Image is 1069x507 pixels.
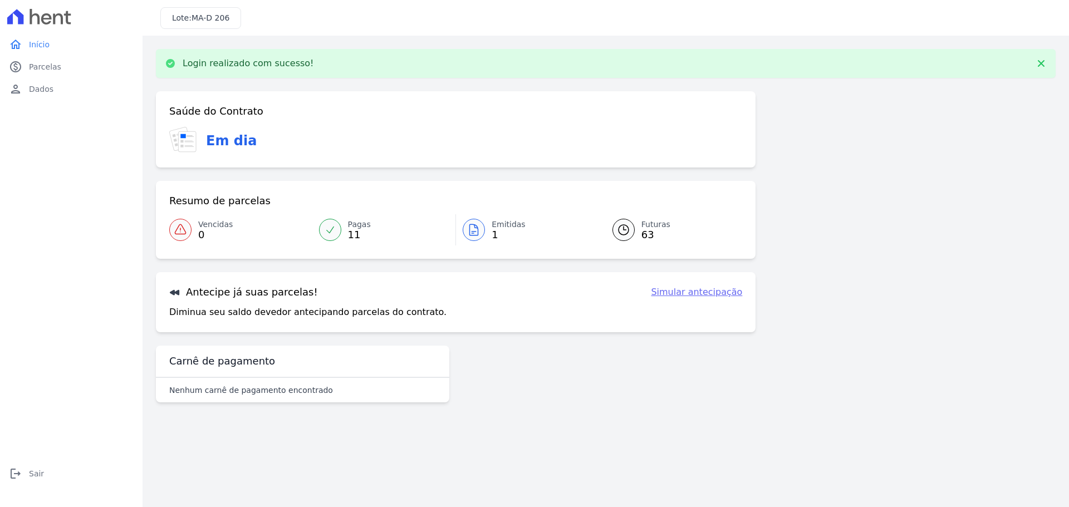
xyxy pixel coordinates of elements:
[312,214,456,245] a: Pagas 11
[348,219,371,230] span: Pagas
[183,58,314,69] p: Login realizado com sucesso!
[169,385,333,396] p: Nenhum carnê de pagamento encontrado
[599,214,743,245] a: Futuras 63
[348,230,371,239] span: 11
[169,105,263,118] h3: Saúde do Contrato
[641,219,670,230] span: Futuras
[169,214,312,245] a: Vencidas 0
[29,83,53,95] span: Dados
[4,56,138,78] a: paidParcelas
[9,467,22,480] i: logout
[169,355,275,368] h3: Carnê de pagamento
[651,286,742,299] a: Simular antecipação
[9,82,22,96] i: person
[172,12,229,24] h3: Lote:
[198,219,233,230] span: Vencidas
[169,194,271,208] h3: Resumo de parcelas
[9,38,22,51] i: home
[169,286,318,299] h3: Antecipe já suas parcelas!
[4,33,138,56] a: homeInício
[492,230,526,239] span: 1
[4,78,138,100] a: personDados
[198,230,233,239] span: 0
[206,131,257,151] h3: Em dia
[29,468,44,479] span: Sair
[492,219,526,230] span: Emitidas
[29,61,61,72] span: Parcelas
[192,13,229,22] span: MA-D 206
[9,60,22,73] i: paid
[456,214,599,245] a: Emitidas 1
[29,39,50,50] span: Início
[641,230,670,239] span: 63
[169,306,447,319] p: Diminua seu saldo devedor antecipando parcelas do contrato.
[4,462,138,485] a: logoutSair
